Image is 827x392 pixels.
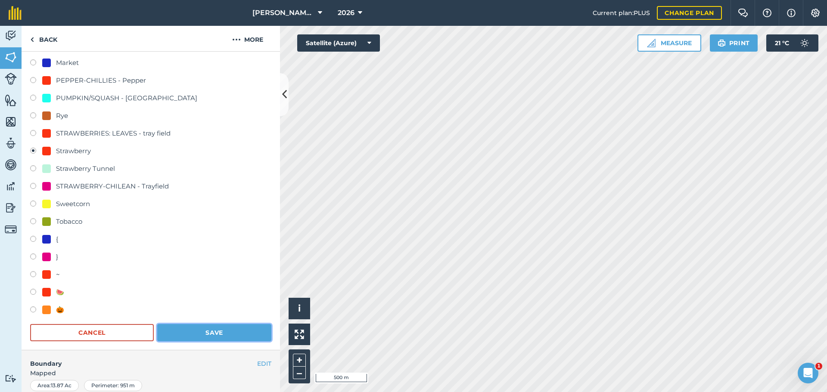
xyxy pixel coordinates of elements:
span: 1 [815,363,822,370]
div: STRAWBERRIES: LEAVES - tray field [56,128,171,139]
img: svg+xml;base64,PD94bWwgdmVyc2lvbj0iMS4wIiBlbmNvZGluZz0idXRmLTgiPz4KPCEtLSBHZW5lcmF0b3I6IEFkb2JlIE... [5,201,17,214]
a: Back [22,26,66,51]
img: fieldmargin Logo [9,6,22,20]
img: A cog icon [810,9,821,17]
button: Satellite (Azure) [297,34,380,52]
button: 21 °C [766,34,818,52]
img: svg+xml;base64,PD94bWwgdmVyc2lvbj0iMS4wIiBlbmNvZGluZz0idXRmLTgiPz4KPCEtLSBHZW5lcmF0b3I6IEFkb2JlIE... [5,137,17,150]
img: svg+xml;base64,PHN2ZyB4bWxucz0iaHR0cDovL3d3dy53My5vcmcvMjAwMC9zdmciIHdpZHRoPSI1NiIgaGVpZ2h0PSI2MC... [5,115,17,128]
button: Save [157,324,271,341]
div: Market [56,58,79,68]
img: svg+xml;base64,PHN2ZyB4bWxucz0iaHR0cDovL3d3dy53My5vcmcvMjAwMC9zdmciIHdpZHRoPSIxNyIgaGVpZ2h0PSIxNy... [787,8,796,18]
img: svg+xml;base64,PHN2ZyB4bWxucz0iaHR0cDovL3d3dy53My5vcmcvMjAwMC9zdmciIHdpZHRoPSI1NiIgaGVpZ2h0PSI2MC... [5,94,17,107]
span: 21 ° C [775,34,789,52]
div: 🎃 [56,305,64,315]
div: Strawberry [56,146,91,156]
img: svg+xml;base64,PHN2ZyB4bWxucz0iaHR0cDovL3d3dy53My5vcmcvMjAwMC9zdmciIHdpZHRoPSIxOSIgaGVpZ2h0PSIyNC... [718,38,726,48]
button: Cancel [30,324,154,341]
button: Print [710,34,758,52]
button: More [215,26,280,51]
span: i [298,303,301,314]
button: i [289,298,310,319]
img: Two speech bubbles overlapping with the left bubble in the forefront [738,9,748,17]
a: Change plan [657,6,722,20]
div: 🍉 [56,287,64,297]
div: PUMPKIN/SQUASH - [GEOGRAPHIC_DATA] [56,93,197,103]
div: { [56,234,58,244]
img: svg+xml;base64,PD94bWwgdmVyc2lvbj0iMS4wIiBlbmNvZGluZz0idXRmLTgiPz4KPCEtLSBHZW5lcmF0b3I6IEFkb2JlIE... [5,180,17,193]
img: A question mark icon [762,9,772,17]
div: Rye [56,111,68,121]
img: svg+xml;base64,PD94bWwgdmVyc2lvbj0iMS4wIiBlbmNvZGluZz0idXRmLTgiPz4KPCEtLSBHZW5lcmF0b3I6IEFkb2JlIE... [5,223,17,235]
img: svg+xml;base64,PHN2ZyB4bWxucz0iaHR0cDovL3d3dy53My5vcmcvMjAwMC9zdmciIHdpZHRoPSI1NiIgaGVpZ2h0PSI2MC... [5,51,17,64]
button: + [293,354,306,367]
button: EDIT [257,359,271,368]
div: } [56,252,58,262]
iframe: Intercom live chat [798,363,818,383]
img: svg+xml;base64,PD94bWwgdmVyc2lvbj0iMS4wIiBlbmNvZGluZz0idXRmLTgiPz4KPCEtLSBHZW5lcmF0b3I6IEFkb2JlIE... [5,158,17,171]
div: PEPPER-CHILLIES - Pepper [56,75,146,86]
div: Sweetcorn [56,199,90,209]
img: Ruler icon [647,39,656,47]
span: 2026 [338,8,354,18]
img: svg+xml;base64,PD94bWwgdmVyc2lvbj0iMS4wIiBlbmNvZGluZz0idXRmLTgiPz4KPCEtLSBHZW5lcmF0b3I6IEFkb2JlIE... [5,73,17,85]
button: – [293,367,306,379]
img: svg+xml;base64,PD94bWwgdmVyc2lvbj0iMS4wIiBlbmNvZGluZz0idXRmLTgiPz4KPCEtLSBHZW5lcmF0b3I6IEFkb2JlIE... [5,374,17,383]
img: Four arrows, one pointing top left, one top right, one bottom right and the last bottom left [295,330,304,339]
div: Area : 13.87 Ac [30,380,79,391]
img: svg+xml;base64,PD94bWwgdmVyc2lvbj0iMS4wIiBlbmNvZGluZz0idXRmLTgiPz4KPCEtLSBHZW5lcmF0b3I6IEFkb2JlIE... [796,34,813,52]
h4: Boundary [22,350,257,368]
div: STRAWBERRY-CHILEAN - Trayfield [56,181,169,191]
div: ~ [56,269,60,280]
div: Tobacco [56,216,82,227]
span: [PERSON_NAME] Family Farms [252,8,314,18]
img: svg+xml;base64,PD94bWwgdmVyc2lvbj0iMS4wIiBlbmNvZGluZz0idXRmLTgiPz4KPCEtLSBHZW5lcmF0b3I6IEFkb2JlIE... [5,29,17,42]
img: svg+xml;base64,PHN2ZyB4bWxucz0iaHR0cDovL3d3dy53My5vcmcvMjAwMC9zdmciIHdpZHRoPSIyMCIgaGVpZ2h0PSIyNC... [232,34,241,45]
div: Perimeter : 951 m [84,380,142,391]
span: Mapped [22,368,280,378]
button: Measure [637,34,701,52]
img: svg+xml;base64,PHN2ZyB4bWxucz0iaHR0cDovL3d3dy53My5vcmcvMjAwMC9zdmciIHdpZHRoPSI5IiBoZWlnaHQ9IjI0Ii... [30,34,34,45]
div: Strawberry Tunnel [56,164,115,174]
span: Current plan : PLUS [593,8,650,18]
